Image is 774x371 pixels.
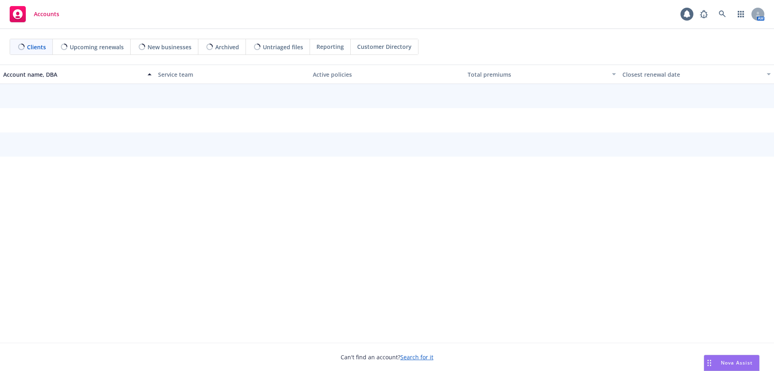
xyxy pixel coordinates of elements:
div: Drag to move [704,355,714,371]
span: Can't find an account? [341,353,433,361]
span: Upcoming renewals [70,43,124,51]
button: Total premiums [464,65,619,84]
div: Closest renewal date [622,70,762,79]
span: Nova Assist [721,359,753,366]
span: Customer Directory [357,42,412,51]
div: Active policies [313,70,461,79]
button: Active policies [310,65,464,84]
button: Service team [155,65,310,84]
div: Total premiums [468,70,607,79]
button: Nova Assist [704,355,759,371]
span: Untriaged files [263,43,303,51]
a: Report a Bug [696,6,712,22]
button: Closest renewal date [619,65,774,84]
span: Reporting [316,42,344,51]
a: Search [714,6,730,22]
span: New businesses [148,43,191,51]
span: Accounts [34,11,59,17]
div: Service team [158,70,306,79]
a: Accounts [6,3,62,25]
span: Clients [27,43,46,51]
a: Switch app [733,6,749,22]
a: Search for it [400,353,433,361]
div: Account name, DBA [3,70,143,79]
span: Archived [215,43,239,51]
